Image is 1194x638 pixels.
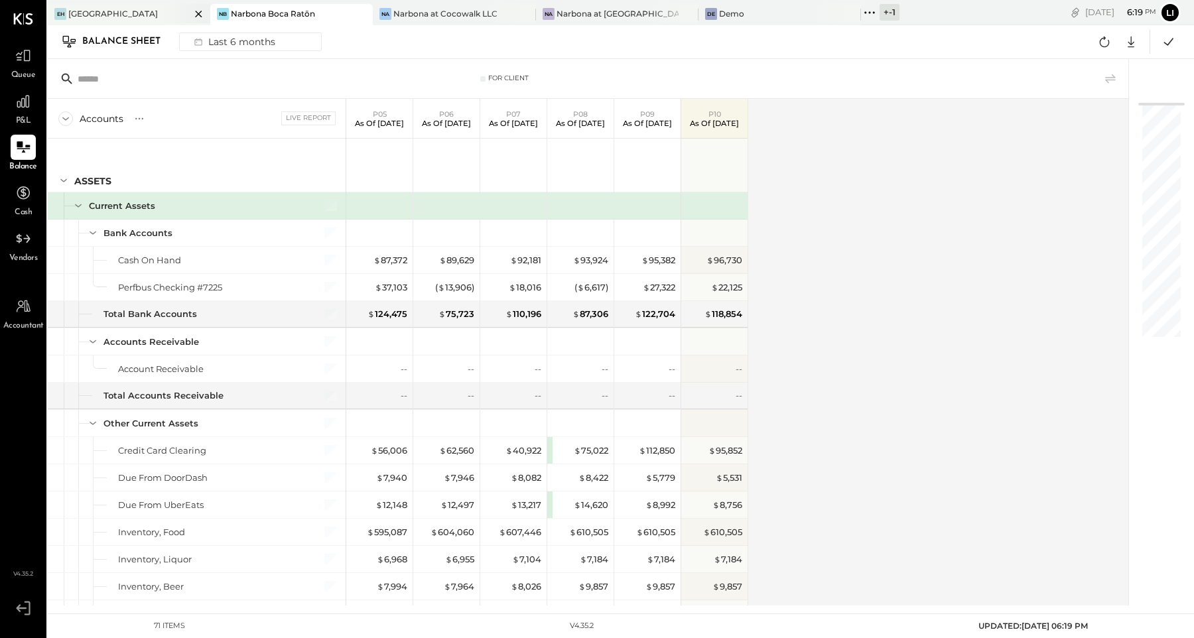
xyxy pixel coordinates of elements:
span: $ [377,581,384,592]
span: $ [578,472,586,483]
span: $ [375,499,383,510]
span: $ [704,308,712,319]
div: [DATE] [1085,6,1156,19]
span: P06 [439,109,454,119]
div: Narbona Boca Ratōn [231,8,315,19]
div: 6,955 [445,553,474,566]
div: Last 6 months [186,33,281,50]
div: 604,060 [431,526,474,539]
div: 7,104 [512,553,541,566]
span: $ [509,282,516,292]
span: $ [375,282,382,292]
div: Live Report [281,111,336,125]
button: Li [1160,2,1181,23]
span: $ [706,255,714,265]
div: Due From UberEats [118,499,204,511]
div: 610,505 [703,526,742,539]
span: $ [445,554,452,564]
span: $ [373,255,381,265]
div: 610,505 [569,526,608,539]
span: P07 [506,109,521,119]
span: $ [367,527,374,537]
div: Due From DoorDash [118,472,208,484]
div: ASSETS [74,174,111,188]
span: Balance [9,161,37,173]
span: $ [574,499,581,510]
span: UPDATED: [DATE] 06:19 PM [978,621,1088,631]
p: As of [DATE] [690,119,739,128]
span: P09 [640,109,655,119]
div: 40,922 [505,444,541,457]
div: -- [602,389,608,402]
span: $ [573,255,580,265]
span: $ [574,445,581,456]
div: 95,382 [641,254,675,267]
div: 7,964 [444,580,474,593]
span: $ [643,282,650,292]
span: $ [645,581,653,592]
span: $ [431,527,438,537]
div: 110,196 [505,308,541,320]
span: $ [572,308,580,319]
div: 607,446 [499,526,541,539]
div: Perfbus Checking #7225 [118,281,222,294]
span: $ [578,581,586,592]
div: 62,560 [439,444,474,457]
div: 92,181 [510,254,541,267]
div: -- [602,363,608,375]
a: Queue [1,43,46,82]
span: $ [439,255,446,265]
div: 9,857 [712,580,742,593]
span: $ [439,445,446,456]
div: -- [669,363,675,375]
div: Narbona at Cocowalk LLC [393,8,497,19]
div: 8,082 [511,472,541,484]
p: As of [DATE] [489,119,538,128]
span: $ [376,472,383,483]
div: ( 6,617 ) [574,281,608,294]
div: 9,857 [578,580,608,593]
div: 56,006 [371,444,407,457]
div: Credit Card Clearing [118,444,206,457]
div: Inventory, Liquor [118,553,192,566]
span: $ [444,472,451,483]
span: $ [438,308,446,319]
div: 12,497 [440,499,474,511]
a: Cash [1,180,46,219]
span: $ [580,554,587,564]
div: 112,850 [639,444,675,457]
div: 122,704 [635,308,675,320]
div: 14,620 [574,499,608,511]
div: Narbona at [GEOGRAPHIC_DATA] LLC [557,8,679,19]
span: P08 [573,109,588,119]
div: 7,946 [444,472,474,484]
span: $ [505,445,513,456]
div: 8,422 [578,472,608,484]
span: P&L [16,115,31,127]
p: As of [DATE] [355,119,404,128]
div: Inventory, Food [118,526,185,539]
div: 87,372 [373,254,407,267]
div: + -1 [880,4,899,21]
span: $ [505,308,513,319]
span: $ [636,527,643,537]
div: 12,148 [375,499,407,511]
span: $ [641,255,649,265]
span: P05 [373,109,387,119]
a: P&L [1,89,46,127]
span: $ [371,445,378,456]
div: 5,779 [645,472,675,484]
div: -- [736,363,742,375]
span: $ [440,499,448,510]
div: For Client [488,74,529,83]
span: $ [708,445,716,456]
div: -- [535,363,541,375]
a: Accountant [1,294,46,332]
div: Total Bank Accounts [103,308,197,320]
div: 5,531 [716,472,742,484]
div: 18,016 [509,281,541,294]
span: $ [512,554,519,564]
span: Vendors [9,253,38,265]
div: Na [543,8,555,20]
div: v 4.35.2 [570,621,594,631]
